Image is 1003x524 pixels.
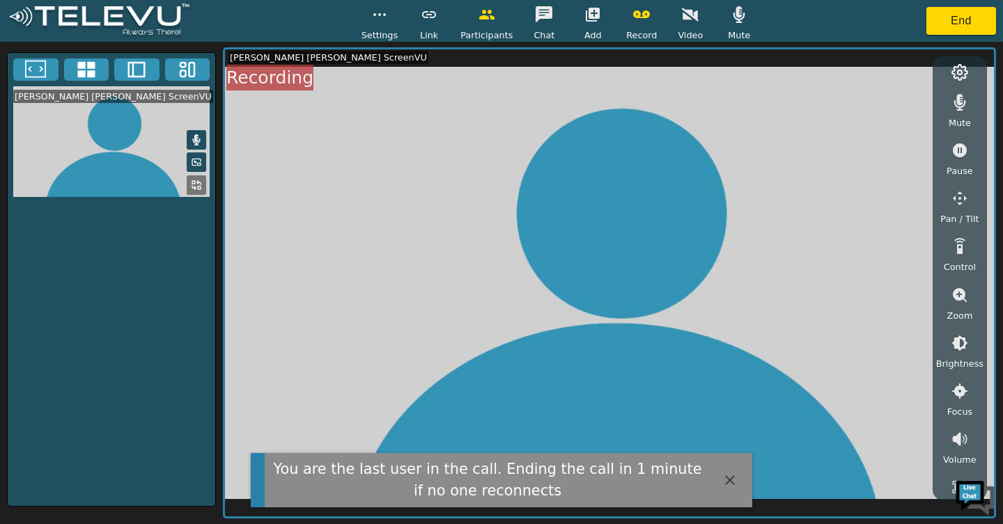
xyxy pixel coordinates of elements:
span: Video [678,29,703,42]
button: Three Window Medium [165,58,210,81]
textarea: Type your message and hit 'Enter' [7,380,265,429]
img: logoWhite.png [7,3,192,39]
div: [PERSON_NAME] [PERSON_NAME] ScreenVU [13,90,213,103]
button: Picture in Picture [187,152,206,172]
span: Zoom [947,309,972,322]
button: Replace Feed [187,175,206,195]
button: Fullscreen [13,58,59,81]
div: You are the last user in the call. Ending the call in 1 minute if no one reconnects [273,459,702,502]
span: Participants [460,29,513,42]
span: Mute [728,29,750,42]
span: Link [420,29,438,42]
span: Mute [949,116,971,129]
span: Record [626,29,657,42]
span: Add [584,29,602,42]
div: Chat with us now [72,73,234,91]
div: Minimize live chat window [228,7,262,40]
button: 4x4 [64,58,109,81]
span: Pause [947,164,973,177]
div: Recording [226,65,313,91]
span: We're online! [81,175,192,316]
img: Chat Widget [954,475,996,517]
span: Chat [534,29,554,42]
button: End [926,7,996,35]
div: [PERSON_NAME] [PERSON_NAME] ScreenVU [228,51,428,64]
span: Settings [361,29,398,42]
button: Two Window Medium [114,58,160,81]
img: d_736959983_company_1615157101543_736959983 [24,65,59,100]
span: Volume [943,453,977,466]
button: Mute [187,130,206,150]
span: Focus [947,405,973,418]
span: Brightness [936,357,983,370]
span: Pan / Tilt [940,212,979,225]
span: Control [944,260,976,273]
